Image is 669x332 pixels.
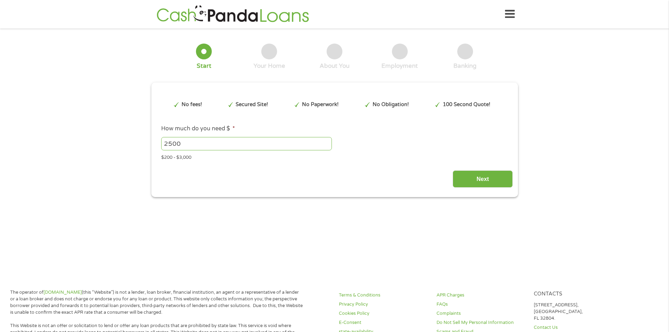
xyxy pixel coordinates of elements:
[339,301,428,308] a: Privacy Policy
[236,101,268,109] p: Secured Site!
[443,101,490,109] p: 100 Second Quote!
[534,302,623,322] p: [STREET_ADDRESS], [GEOGRAPHIC_DATA], FL 32804.
[339,319,428,326] a: E-Consent
[254,62,285,70] div: Your Home
[161,152,507,161] div: $200 - $3,000
[437,292,526,299] a: APR Charges
[155,4,311,24] img: GetLoanNow Logo
[453,170,513,188] input: Next
[453,62,477,70] div: Banking
[437,319,526,326] a: Do Not Sell My Personal Information
[302,101,339,109] p: No Paperwork!
[373,101,409,109] p: No Obligation!
[534,291,623,298] h4: Contacts
[381,62,418,70] div: Employment
[320,62,349,70] div: About You
[339,292,428,299] a: Terms & Conditions
[437,310,526,317] a: Complaints
[44,289,82,295] a: [DOMAIN_NAME]
[197,62,211,70] div: Start
[339,310,428,317] a: Cookies Policy
[161,125,235,132] label: How much do you need $
[10,289,303,316] p: The operator of (this “Website”) is not a lender, loan broker, financial institution, an agent or...
[437,301,526,308] a: FAQs
[182,101,202,109] p: No fees!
